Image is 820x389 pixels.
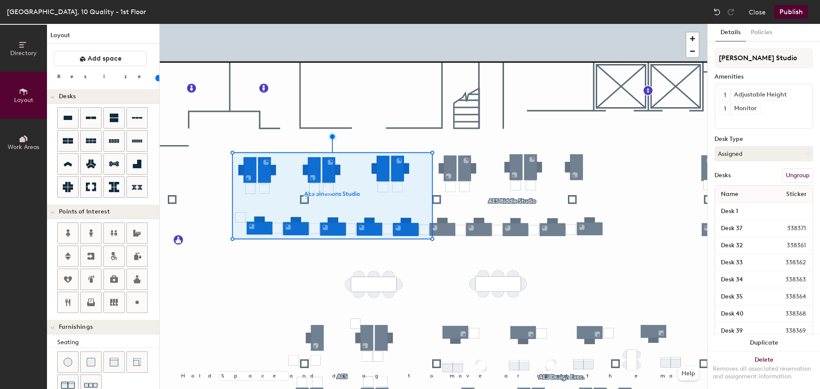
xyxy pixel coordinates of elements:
[103,351,125,373] button: Couch (middle)
[57,338,159,347] div: Seating
[766,241,811,250] span: 338361
[719,103,730,114] button: 1
[10,50,37,57] span: Directory
[8,143,39,151] span: Work Areas
[715,24,746,41] button: Details
[717,257,765,269] input: Unnamed desk
[724,104,726,113] span: 1
[715,136,813,143] div: Desk Type
[713,8,721,16] img: Undo
[715,172,731,179] div: Desks
[64,358,72,366] img: Stool
[730,89,790,100] div: Adjustable Height
[59,324,93,331] span: Furnishings
[765,326,811,336] span: 338369
[717,274,765,286] input: Unnamed desk
[715,146,813,161] button: Assigned
[126,351,148,373] button: Couch (corner)
[708,334,820,351] button: Duplicate
[765,309,811,319] span: 338368
[715,73,813,80] div: Amenities
[730,103,760,114] div: Monitor
[7,6,146,17] div: [GEOGRAPHIC_DATA], 10 Quality - 1st Floor
[713,365,815,380] div: Removes all associated reservation and assignment information
[774,5,808,19] button: Publish
[717,187,743,202] span: Name
[87,358,95,366] img: Cushion
[54,51,147,66] button: Add space
[110,358,118,366] img: Couch (middle)
[765,258,811,267] span: 338362
[133,358,141,366] img: Couch (corner)
[57,73,152,80] div: Resize
[59,93,76,100] span: Desks
[717,240,766,252] input: Unnamed desk
[765,275,811,284] span: 338363
[717,205,811,217] input: Unnamed desk
[767,224,811,233] span: 338371
[57,351,79,373] button: Stool
[765,292,811,301] span: 338364
[724,91,726,99] span: 1
[708,351,820,389] button: DeleteRemoves all associated reservation and assignment information
[80,351,102,373] button: Cushion
[726,8,735,16] img: Redo
[88,54,122,63] span: Add space
[717,291,765,303] input: Unnamed desk
[14,97,33,104] span: Layout
[717,222,767,234] input: Unnamed desk
[782,168,813,183] button: Ungroup
[717,325,765,337] input: Unnamed desk
[719,89,730,100] button: 1
[717,308,765,320] input: Unnamed desk
[59,208,110,215] span: Points of Interest
[782,187,811,202] span: Sticker
[749,5,766,19] button: Close
[47,31,159,44] h1: Layout
[746,24,777,41] button: Policies
[678,367,699,380] button: Help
